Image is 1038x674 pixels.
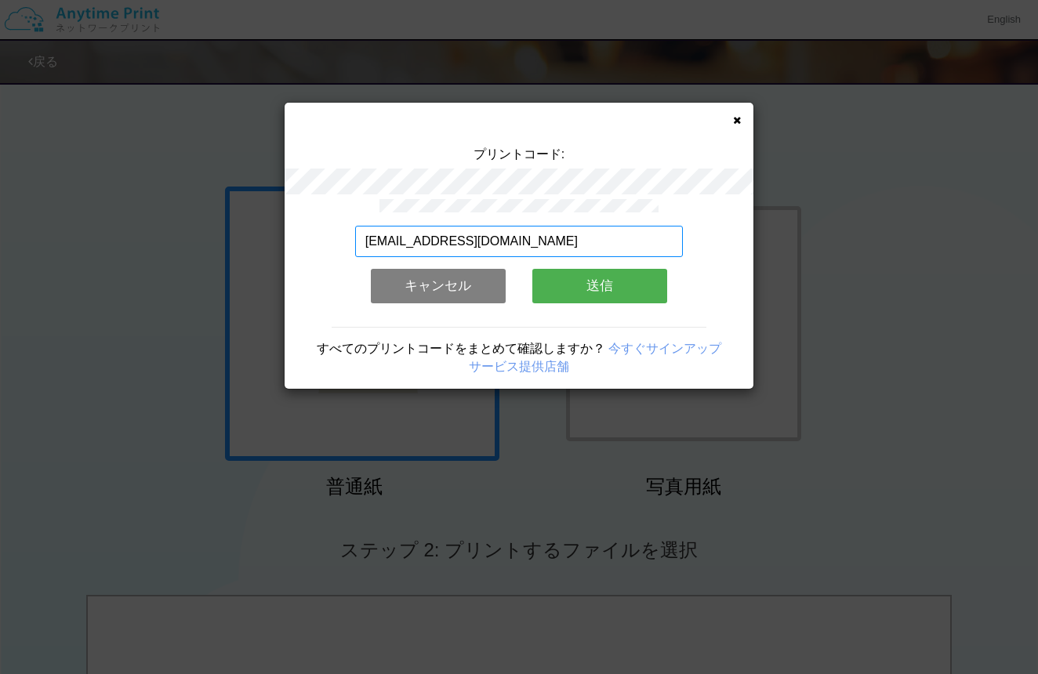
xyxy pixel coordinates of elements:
a: 今すぐサインアップ [608,342,721,355]
span: プリントコード: [474,147,564,161]
input: メールアドレス [355,226,684,257]
button: キャンセル [371,269,506,303]
button: 送信 [532,269,667,303]
a: サービス提供店舗 [469,360,569,373]
span: すべてのプリントコードをまとめて確認しますか？ [317,342,605,355]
